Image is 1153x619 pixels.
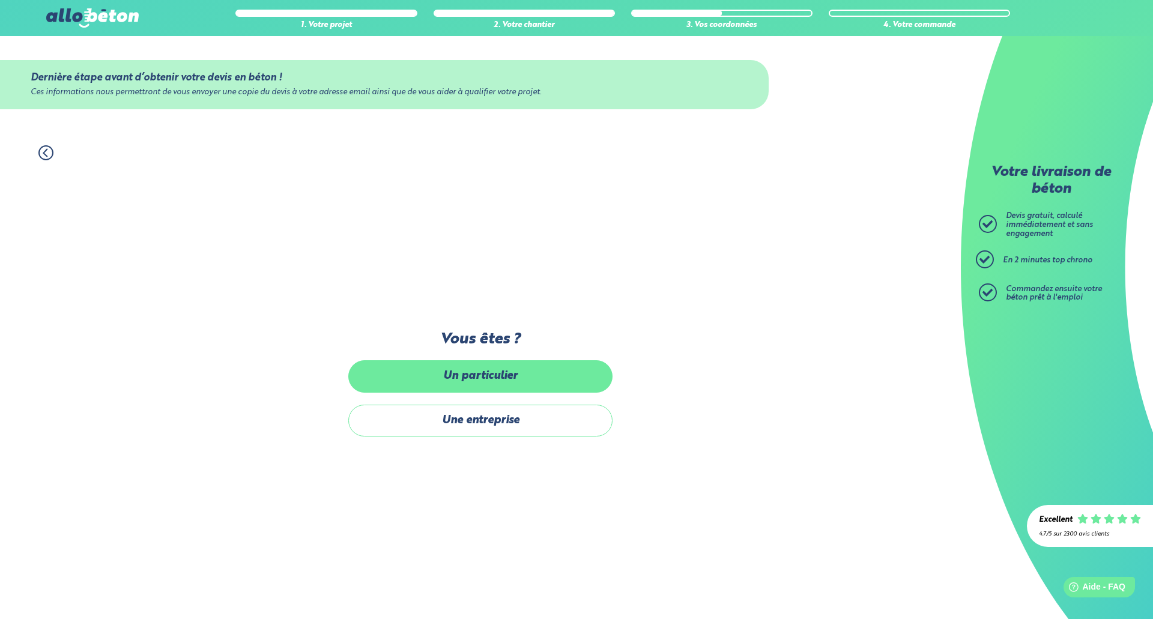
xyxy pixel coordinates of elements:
span: Commandez ensuite votre béton prêt à l'emploi [1006,285,1102,302]
div: 3. Vos coordonnées [631,21,813,30]
div: 2. Votre chantier [434,21,615,30]
img: allobéton [46,8,139,28]
div: Excellent [1039,516,1073,525]
label: Un particulier [348,360,613,392]
div: Dernière étape avant d’obtenir votre devis en béton ! [31,72,738,83]
div: 4. Votre commande [829,21,1010,30]
div: 4.7/5 sur 2300 avis clients [1039,531,1141,537]
label: Vous êtes ? [348,331,613,348]
p: Votre livraison de béton [982,165,1120,198]
span: Devis gratuit, calculé immédiatement et sans engagement [1006,212,1093,237]
div: 1. Votre projet [235,21,417,30]
span: En 2 minutes top chrono [1003,256,1092,264]
label: Une entreprise [348,405,613,436]
div: Ces informations nous permettront de vous envoyer une copie du devis à votre adresse email ainsi ... [31,88,738,97]
iframe: Help widget launcher [1046,572,1140,606]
